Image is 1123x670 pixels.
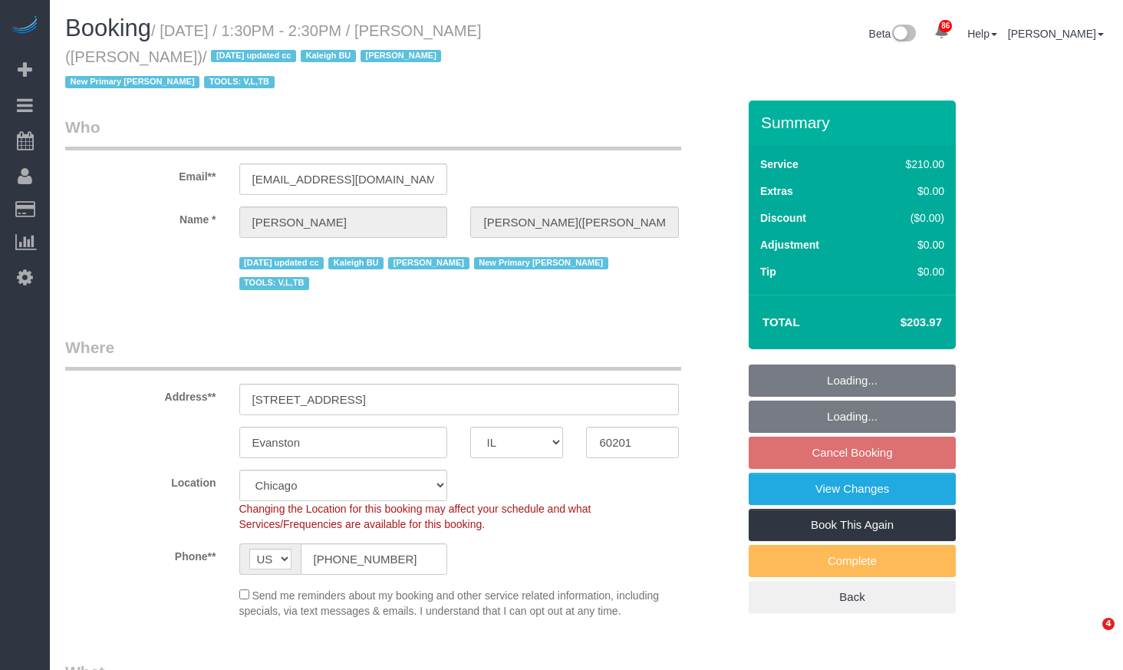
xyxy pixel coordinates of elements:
[873,210,944,226] div: ($0.00)
[869,28,917,40] a: Beta
[211,50,296,62] span: [DATE] updated cc
[873,264,944,279] div: $0.00
[65,48,446,91] span: /
[54,470,228,490] label: Location
[760,157,799,172] label: Service
[967,28,997,40] a: Help
[927,15,957,49] a: 86
[760,237,819,252] label: Adjustment
[873,157,944,172] div: $210.00
[760,183,793,199] label: Extras
[470,206,679,238] input: Last Name*
[65,116,681,150] legend: Who
[761,114,948,131] h3: Summary
[762,315,800,328] strong: Total
[760,210,806,226] label: Discount
[361,50,441,62] span: [PERSON_NAME]
[586,427,679,458] input: Zip Code**
[388,257,469,269] span: [PERSON_NAME]
[9,15,40,37] img: Automaid Logo
[239,257,324,269] span: [DATE] updated cc
[301,50,356,62] span: Kaleigh BU
[1102,618,1115,630] span: 4
[749,473,956,505] a: View Changes
[65,76,199,88] span: New Primary [PERSON_NAME]
[749,509,956,541] a: Book This Again
[873,237,944,252] div: $0.00
[891,25,916,45] img: New interface
[239,277,309,289] span: TOOLS: V,L,TB
[239,503,591,530] span: Changing the Location for this booking may affect your schedule and what Services/Frequencies are...
[749,581,956,613] a: Back
[204,76,274,88] span: TOOLS: V,L,TB
[54,206,228,227] label: Name *
[760,264,776,279] label: Tip
[873,183,944,199] div: $0.00
[65,15,151,41] span: Booking
[65,22,482,91] small: / [DATE] / 1:30PM - 2:30PM / [PERSON_NAME]([PERSON_NAME])
[328,257,384,269] span: Kaleigh BU
[474,257,608,269] span: New Primary [PERSON_NAME]
[939,20,952,32] span: 86
[855,316,942,329] h4: $203.97
[65,336,681,371] legend: Where
[1071,618,1108,655] iframe: Intercom live chat
[239,589,660,617] span: Send me reminders about my booking and other service related information, including specials, via...
[1008,28,1104,40] a: [PERSON_NAME]
[239,206,448,238] input: First Name**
